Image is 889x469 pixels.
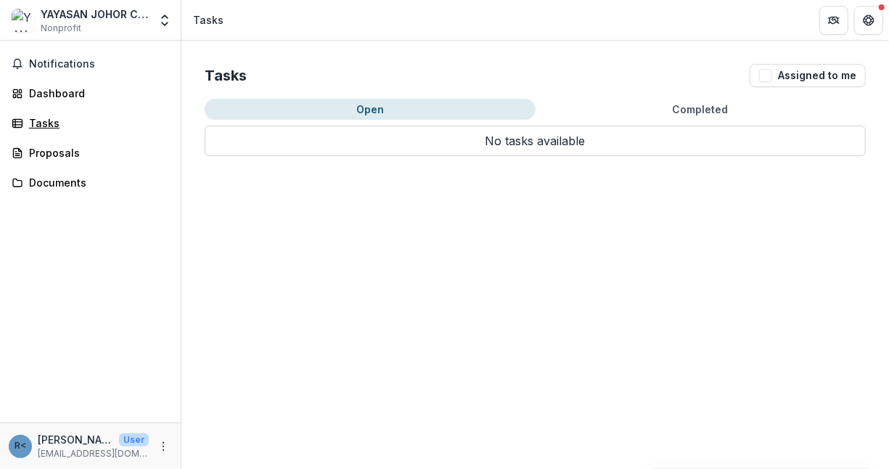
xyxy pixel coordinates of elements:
a: Proposals [6,141,175,165]
span: Nonprofit [41,22,81,35]
nav: breadcrumb [187,9,229,30]
a: Dashboard [6,81,175,105]
p: No tasks available [205,126,866,156]
button: Notifications [6,52,175,76]
div: Documents [29,175,163,190]
span: Notifications [29,58,169,70]
div: Tasks [29,115,163,131]
button: More [155,438,172,455]
p: User [119,433,149,446]
div: Proposals [29,145,163,160]
button: Open [205,99,536,120]
a: Tasks [6,111,175,135]
p: [EMAIL_ADDRESS][DOMAIN_NAME] [38,447,149,460]
div: Tasks [193,12,224,28]
img: YAYASAN JOHOR CORPORATION [12,9,35,32]
a: Documents [6,171,175,195]
div: Rosita MD Ali <rusita@jcorp.com.my> [15,441,26,451]
h2: Tasks [205,67,247,84]
button: Assigned to me [750,64,866,87]
div: YAYASAN JOHOR CORPORATION [41,7,149,22]
button: Completed [536,99,867,120]
div: Dashboard [29,86,163,101]
p: [PERSON_NAME] MD [PERSON_NAME] <[EMAIL_ADDRESS][DOMAIN_NAME]> [38,432,113,447]
button: Partners [819,6,848,35]
button: Get Help [854,6,883,35]
button: Open entity switcher [155,6,175,35]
